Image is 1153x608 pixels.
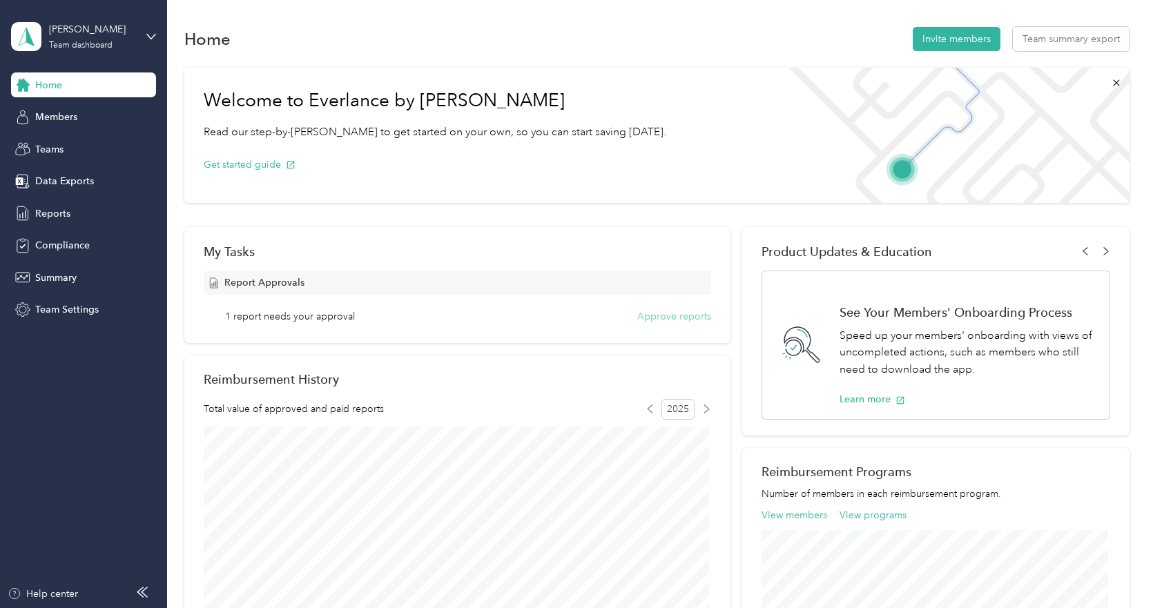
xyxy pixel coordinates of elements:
[204,90,666,112] h1: Welcome to Everlance by [PERSON_NAME]
[1076,531,1153,608] iframe: Everlance-gr Chat Button Frame
[762,464,1110,479] h2: Reimbursement Programs
[8,587,78,601] button: Help center
[35,206,70,221] span: Reports
[840,392,905,406] button: Learn more
[204,124,666,141] p: Read our step-by-[PERSON_NAME] to get started on your own, so you can start saving [DATE].
[49,22,135,37] div: [PERSON_NAME]
[204,157,295,172] button: Get started guide
[840,305,1094,320] h1: See Your Members' Onboarding Process
[49,41,113,50] div: Team dashboard
[204,372,339,386] h2: Reimbursement History
[204,244,711,259] div: My Tasks
[840,508,907,522] button: View programs
[913,27,1000,51] button: Invite members
[35,174,94,188] span: Data Exports
[225,309,355,324] span: 1 report needs your approval
[35,238,90,253] span: Compliance
[35,271,77,285] span: Summary
[762,508,827,522] button: View members
[762,487,1110,501] p: Number of members in each reimbursement program.
[637,309,711,324] button: Approve reports
[35,302,99,317] span: Team Settings
[775,68,1129,203] img: Welcome to everlance
[224,275,304,290] span: Report Approvals
[35,142,64,157] span: Teams
[661,399,695,420] span: 2025
[204,402,384,416] span: Total value of approved and paid reports
[840,327,1094,378] p: Speed up your members' onboarding with views of uncompleted actions, such as members who still ne...
[35,78,62,92] span: Home
[762,244,932,259] span: Product Updates & Education
[35,110,77,124] span: Members
[1013,27,1130,51] button: Team summary export
[184,32,231,46] h1: Home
